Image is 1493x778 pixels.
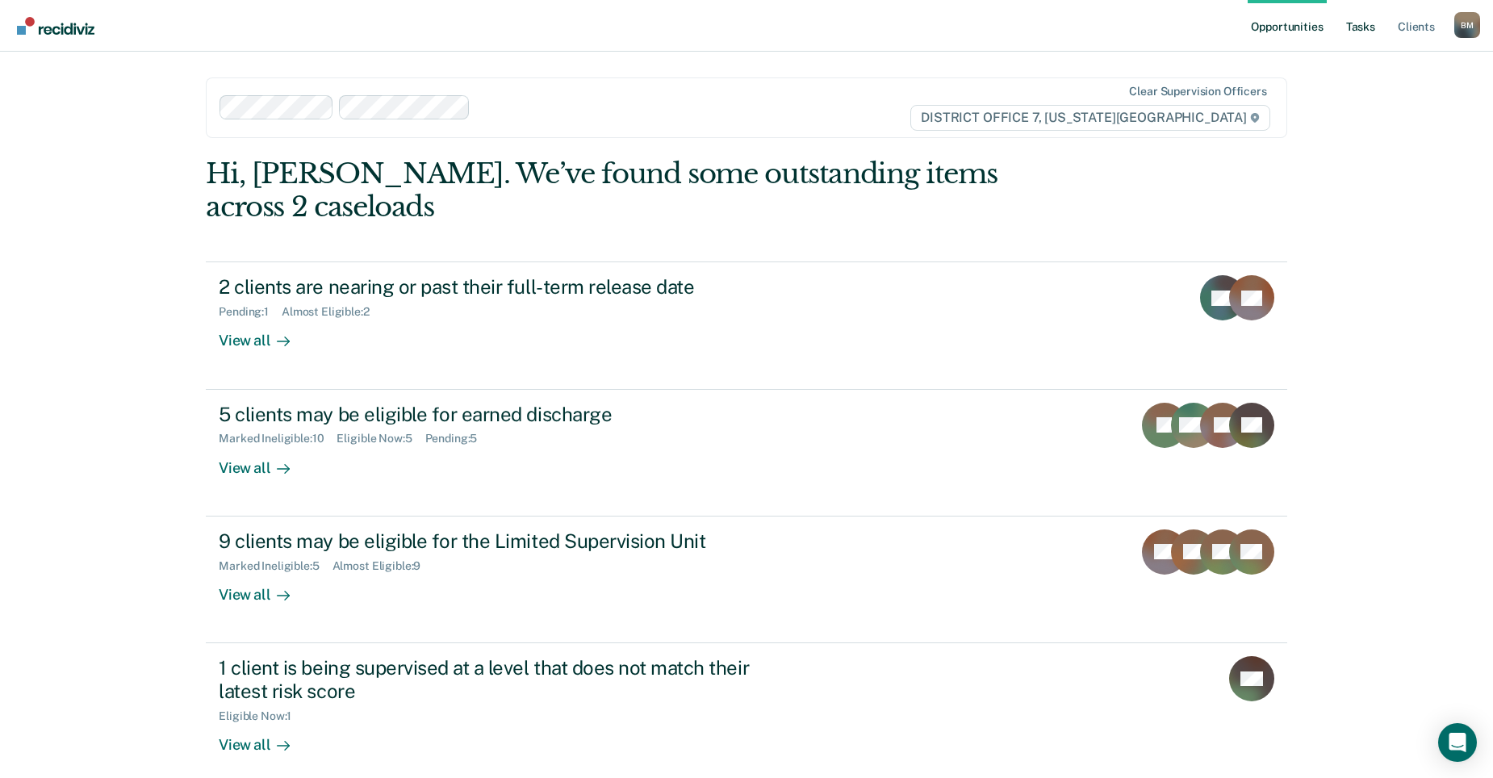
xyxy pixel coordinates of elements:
div: 1 client is being supervised at a level that does not match their latest risk score [219,656,785,703]
div: Almost Eligible : 2 [282,305,383,319]
div: Marked Ineligible : 10 [219,432,337,445]
img: Recidiviz [17,17,94,35]
div: 2 clients are nearing or past their full-term release date [219,275,785,299]
div: 9 clients may be eligible for the Limited Supervision Unit [219,529,785,553]
div: 5 clients may be eligible for earned discharge [219,403,785,426]
div: Open Intercom Messenger [1438,723,1477,762]
div: Pending : 1 [219,305,282,319]
div: Marked Ineligible : 5 [219,559,332,573]
div: View all [219,722,309,754]
div: View all [219,572,309,604]
div: Pending : 5 [425,432,491,445]
div: Hi, [PERSON_NAME]. We’ve found some outstanding items across 2 caseloads [206,157,1071,224]
div: Eligible Now : 5 [337,432,424,445]
a: 5 clients may be eligible for earned dischargeMarked Ineligible:10Eligible Now:5Pending:5View all [206,390,1287,517]
div: Eligible Now : 1 [219,709,304,723]
div: View all [219,445,309,477]
div: Almost Eligible : 9 [332,559,434,573]
span: DISTRICT OFFICE 7, [US_STATE][GEOGRAPHIC_DATA] [910,105,1269,131]
div: B M [1454,12,1480,38]
a: 2 clients are nearing or past their full-term release datePending:1Almost Eligible:2View all [206,261,1287,389]
a: 9 clients may be eligible for the Limited Supervision UnitMarked Ineligible:5Almost Eligible:9Vie... [206,517,1287,643]
button: Profile dropdown button [1454,12,1480,38]
div: Clear supervision officers [1129,85,1266,98]
div: View all [219,319,309,350]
